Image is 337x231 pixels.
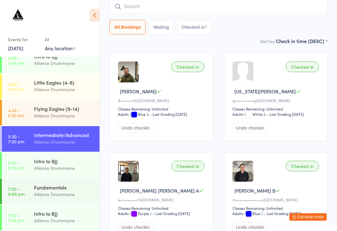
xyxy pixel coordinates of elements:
div: Alliance Drummoyne [34,86,94,93]
div: Adults [118,211,129,216]
div: Flying Eagles (9-14) [34,105,94,112]
div: Alliance Drummoyne [34,191,94,198]
div: Any location [45,45,76,52]
div: Classes Remaining: Unlimited [232,205,321,211]
span: [PERSON_NAME] B [234,187,275,194]
time: 2:00 - 2:45 pm [8,55,24,65]
div: Adults [118,111,129,117]
div: Check in time (DESC) [276,37,327,44]
div: Intermediate/Advanced [34,131,94,138]
span: / Purple 1 – Last Grading [DATE] [129,211,190,216]
div: Checked in [171,161,204,171]
time: 5:30 - 6:15 pm [8,160,24,170]
div: Little Eagles (4-8) [34,79,94,86]
time: 4:00 - 4:45 pm [8,81,25,91]
a: 7:00 -8:00 pmFundamentalsAlliance Drummoyne [2,179,100,204]
div: At [45,34,76,45]
div: g••••••••••g@[DOMAIN_NAME] [232,98,321,103]
div: Adults [232,111,243,117]
img: Alliance Drummoyne [6,5,30,28]
div: m••••••••••••••i@[DOMAIN_NAME] [232,197,321,202]
div: Intro to BJJ [34,210,94,217]
div: Classes Remaining: Unlimited [118,106,206,111]
div: Intro to BJJ [34,158,94,165]
div: Classes Remaining: Unlimited [118,205,206,211]
button: Waiting [149,20,174,34]
div: R•••••••f@[DOMAIN_NAME] [118,98,206,103]
div: e•••••••••7@[DOMAIN_NAME] [118,197,206,202]
label: Sort by [260,38,275,44]
span: [PERSON_NAME] [PERSON_NAME] A [120,187,199,194]
div: Checked in [286,61,319,72]
div: Events for [8,34,39,45]
button: Checked in7 [177,20,212,34]
span: [PERSON_NAME] [120,88,157,95]
div: Alliance Drummoyne [34,60,94,67]
div: Classes Remaining: Unlimited [232,106,321,111]
button: Undo checkin [118,123,153,133]
a: 5:30 -7:00 pmIntermediate/AdvancedAlliance Drummoyne [2,126,100,152]
button: Exit kiosk mode [289,213,327,221]
div: 7 [205,25,207,30]
div: Checked in [286,161,319,171]
div: Alliance Drummoyne [34,112,94,119]
a: 4:45 -5:30 pmFlying Eagles (9-14)Alliance Drummoyne [2,100,100,125]
div: Alliance Drummoyne [34,217,94,224]
time: 7:00 - 8:00 pm [8,186,25,196]
div: Fundamentals [34,184,94,191]
span: [US_STATE][PERSON_NAME] [234,88,296,95]
div: Alliance Drummoyne [34,165,94,172]
time: 4:45 - 5:30 pm [8,108,24,118]
a: 4:00 -4:45 pmLittle Eagles (4-8)Alliance Drummoyne [2,74,100,99]
span: / White 2 – Last Grading [DATE] [244,111,304,117]
img: image1672988359.png [118,61,139,82]
div: Alliance Drummoyne [34,138,94,145]
button: All Bookings [110,20,146,34]
div: Adults [232,211,243,216]
span: / Blue 2 – Last Grading [DATE] [129,111,187,117]
a: [DATE] [8,45,23,52]
a: 2:00 -2:45 pmIntro to BJJAlliance Drummoyne [2,47,100,73]
button: Undo checkin [232,123,268,133]
a: 5:30 -6:15 pmIntro to BJJAlliance Drummoyne [2,152,100,178]
img: image1709689943.png [118,161,139,182]
span: / Blue 1 – Last Grading [DATE] [244,211,301,216]
time: 5:30 - 7:00 pm [8,134,24,144]
div: Checked in [171,61,204,72]
time: 7:00 - 7:45 pm [8,213,24,223]
img: image1705992464.png [232,161,253,182]
a: 7:00 -7:45 pmIntro to BJJAlliance Drummoyne [2,205,100,230]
